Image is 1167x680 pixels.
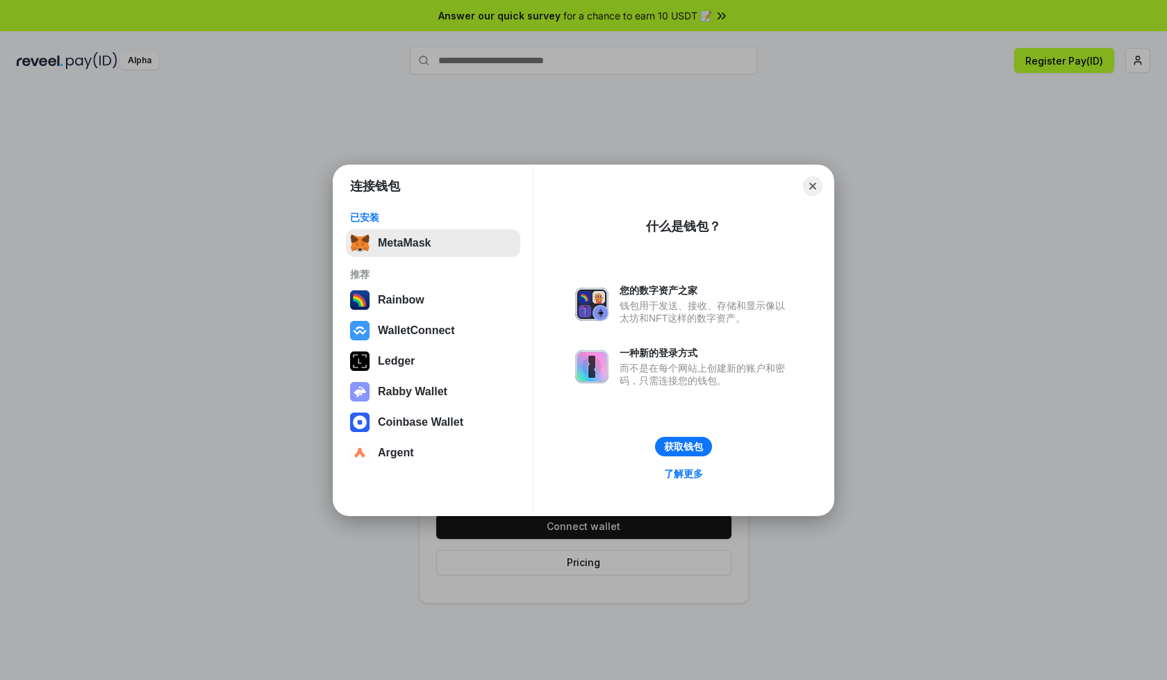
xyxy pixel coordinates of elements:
[575,350,609,383] img: svg+xml,%3Csvg%20xmlns%3D%22http%3A%2F%2Fwww.w3.org%2F2000%2Fsvg%22%20fill%3D%22none%22%20viewBox...
[620,362,792,387] div: 而不是在每个网站上创建新的账户和密码，只需连接您的钱包。
[575,288,609,321] img: svg+xml,%3Csvg%20xmlns%3D%22http%3A%2F%2Fwww.w3.org%2F2000%2Fsvg%22%20fill%3D%22none%22%20viewBox...
[664,440,703,453] div: 获取钱包
[378,385,447,398] div: Rabby Wallet
[378,355,415,367] div: Ledger
[656,465,711,483] a: 了解更多
[620,347,792,359] div: 一种新的登录方式
[620,284,792,297] div: 您的数字资产之家
[346,317,520,345] button: WalletConnect
[620,299,792,324] div: 钱包用于发送、接收、存储和显示像以太坊和NFT这样的数字资产。
[346,408,520,436] button: Coinbase Wallet
[350,382,370,401] img: svg+xml,%3Csvg%20xmlns%3D%22http%3A%2F%2Fwww.w3.org%2F2000%2Fsvg%22%20fill%3D%22none%22%20viewBox...
[346,347,520,375] button: Ledger
[646,218,721,235] div: 什么是钱包？
[655,437,712,456] button: 获取钱包
[803,176,822,196] button: Close
[346,378,520,406] button: Rabby Wallet
[346,439,520,467] button: Argent
[350,178,400,194] h1: 连接钱包
[346,229,520,257] button: MetaMask
[350,211,516,224] div: 已安装
[378,447,414,459] div: Argent
[378,294,424,306] div: Rainbow
[350,443,370,463] img: svg+xml,%3Csvg%20width%3D%2228%22%20height%3D%2228%22%20viewBox%3D%220%200%2028%2028%22%20fill%3D...
[350,233,370,253] img: svg+xml,%3Csvg%20fill%3D%22none%22%20height%3D%2233%22%20viewBox%3D%220%200%2035%2033%22%20width%...
[350,321,370,340] img: svg+xml,%3Csvg%20width%3D%2228%22%20height%3D%2228%22%20viewBox%3D%220%200%2028%2028%22%20fill%3D...
[378,237,431,249] div: MetaMask
[664,467,703,480] div: 了解更多
[350,290,370,310] img: svg+xml,%3Csvg%20width%3D%22120%22%20height%3D%22120%22%20viewBox%3D%220%200%20120%20120%22%20fil...
[378,416,463,429] div: Coinbase Wallet
[350,268,516,281] div: 推荐
[346,286,520,314] button: Rainbow
[350,413,370,432] img: svg+xml,%3Csvg%20width%3D%2228%22%20height%3D%2228%22%20viewBox%3D%220%200%2028%2028%22%20fill%3D...
[378,324,455,337] div: WalletConnect
[350,351,370,371] img: svg+xml,%3Csvg%20xmlns%3D%22http%3A%2F%2Fwww.w3.org%2F2000%2Fsvg%22%20width%3D%2228%22%20height%3...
